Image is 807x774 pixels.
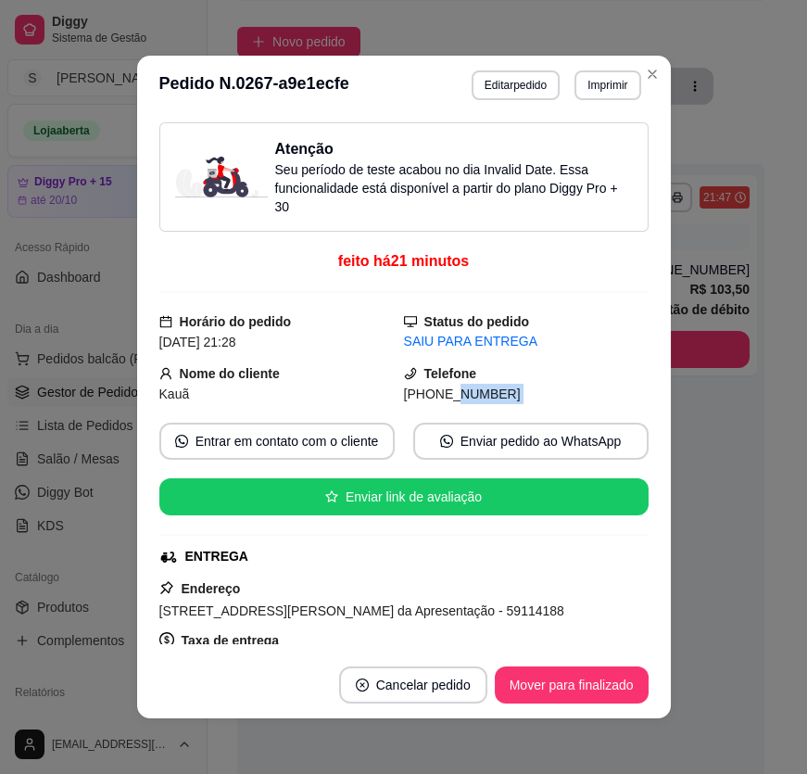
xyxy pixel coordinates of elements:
[440,435,453,448] span: whats-app
[182,633,280,648] strong: Taxa de entrega
[175,157,268,197] img: delivery-image
[159,603,564,618] span: [STREET_ADDRESS][PERSON_NAME] da Apresentação - 59114188
[159,478,649,515] button: starEnviar link de avaliação
[424,366,477,381] strong: Telefone
[159,632,174,647] span: dollar
[159,335,236,349] span: [DATE] 21:28
[175,435,188,448] span: whats-app
[180,314,292,329] strong: Horário do pedido
[404,387,521,401] span: [PHONE_NUMBER]
[404,332,649,351] div: SAIU PARA ENTREGA
[275,160,633,216] p: Seu período de teste acabou no dia Invalid Date . Essa funcionalidade está disponível a partir do...
[356,679,369,692] span: close-circle
[338,253,469,269] span: feito há 21 minutos
[339,666,487,704] button: close-circleCancelar pedido
[159,580,174,595] span: pushpin
[404,367,417,380] span: phone
[574,70,640,100] button: Imprimir
[185,547,248,566] div: ENTREGA
[495,666,649,704] button: Mover para finalizado
[159,70,349,100] h3: Pedido N. 0267-a9e1ecfe
[413,423,649,460] button: whats-appEnviar pedido ao WhatsApp
[637,59,667,89] button: Close
[182,581,241,596] strong: Endereço
[180,366,280,381] strong: Nome do cliente
[275,138,633,160] h3: Atenção
[159,423,395,460] button: whats-appEntrar em contato com o cliente
[159,367,172,380] span: user
[325,490,338,503] span: star
[404,315,417,328] span: desktop
[472,70,560,100] button: Editarpedido
[159,387,190,401] span: Kauã
[159,315,172,328] span: calendar
[424,314,530,329] strong: Status do pedido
